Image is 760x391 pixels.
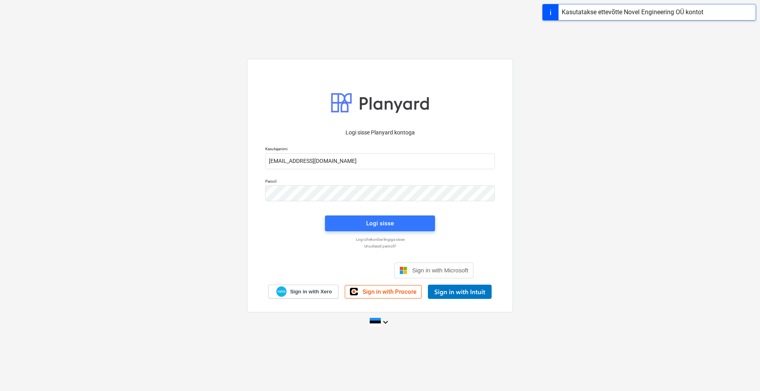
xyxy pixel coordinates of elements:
[265,146,495,153] p: Kasutajanimi
[412,267,468,274] span: Sign in with Microsoft
[261,244,499,249] a: Unustasid parooli?
[265,179,495,185] p: Parool
[283,262,392,279] iframe: Sisselogimine Google'i nupu abil
[363,288,416,295] span: Sign in with Procore
[381,317,390,327] i: keyboard_arrow_down
[261,237,499,242] a: Logi ühekordse lingiga sisse
[325,215,435,231] button: Logi sisse
[290,288,332,295] span: Sign in with Xero
[268,285,339,298] a: Sign in with Xero
[366,218,394,229] div: Logi sisse
[265,128,495,137] p: Logi sisse Planyard kontoga
[399,266,407,274] img: Microsoft logo
[345,285,422,298] a: Sign in with Procore
[562,8,703,17] div: Kasutatakse ettevõtte Novel Engineering OÜ kontot
[265,153,495,169] input: Kasutajanimi
[276,286,287,297] img: Xero logo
